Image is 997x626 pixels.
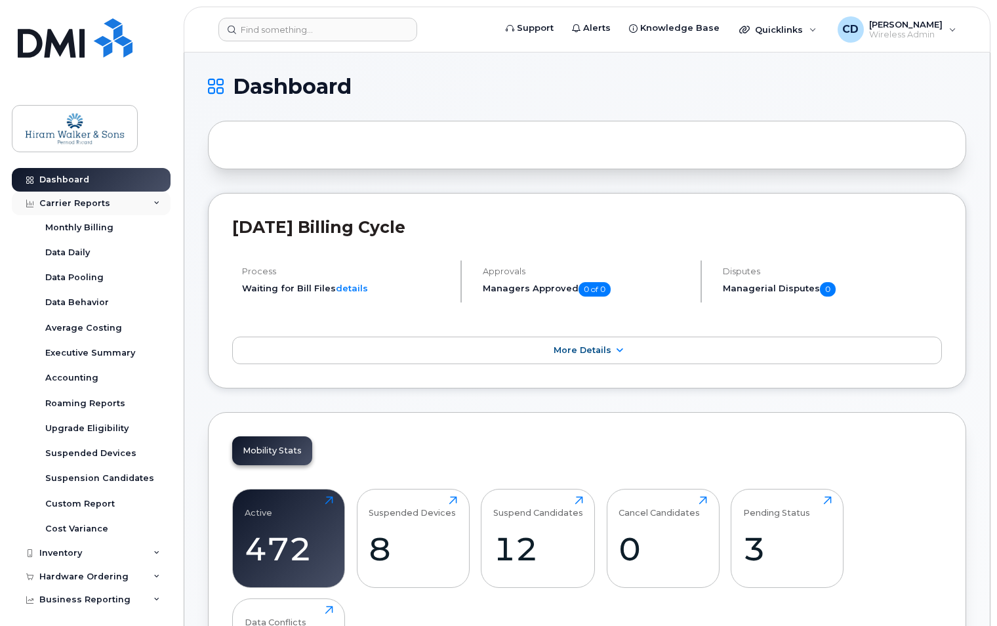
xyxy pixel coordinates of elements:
[493,530,583,568] div: 12
[579,282,611,297] span: 0 of 0
[493,496,583,580] a: Suspend Candidates12
[743,496,832,580] a: Pending Status3
[619,496,707,580] a: Cancel Candidates0
[820,282,836,297] span: 0
[723,266,942,276] h4: Disputes
[336,283,368,293] a: details
[619,530,707,568] div: 0
[232,217,942,237] h2: [DATE] Billing Cycle
[245,530,333,568] div: 472
[245,496,333,580] a: Active472
[369,530,457,568] div: 8
[619,496,700,518] div: Cancel Candidates
[483,266,690,276] h4: Approvals
[483,282,690,297] h5: Managers Approved
[743,530,832,568] div: 3
[743,496,810,518] div: Pending Status
[723,282,942,297] h5: Managerial Disputes
[242,282,449,295] li: Waiting for Bill Files
[369,496,457,580] a: Suspended Devices8
[233,77,352,96] span: Dashboard
[245,496,272,518] div: Active
[369,496,456,518] div: Suspended Devices
[242,266,449,276] h4: Process
[493,496,583,518] div: Suspend Candidates
[554,345,611,355] span: More Details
